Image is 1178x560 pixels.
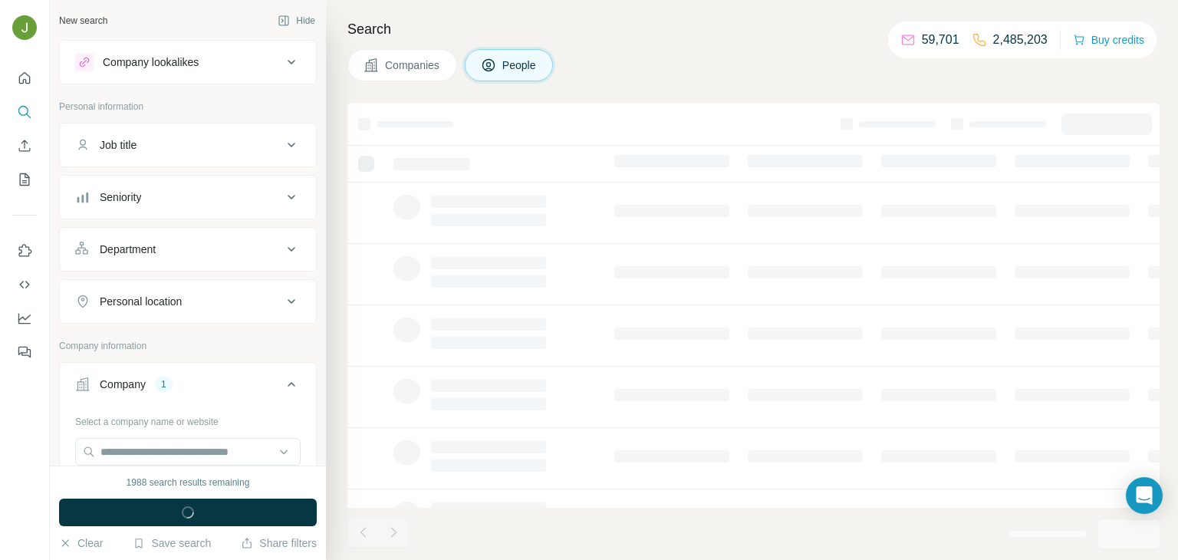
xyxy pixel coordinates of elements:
[1073,29,1144,51] button: Buy credits
[60,231,316,268] button: Department
[12,166,37,193] button: My lists
[12,338,37,366] button: Feedback
[12,15,37,40] img: Avatar
[127,476,250,489] div: 1988 search results remaining
[133,535,211,551] button: Save search
[12,305,37,332] button: Dashboard
[60,44,316,81] button: Company lookalikes
[59,100,317,114] p: Personal information
[100,137,137,153] div: Job title
[922,31,959,49] p: 59,701
[60,127,316,163] button: Job title
[385,58,441,73] span: Companies
[60,179,316,216] button: Seniority
[59,535,103,551] button: Clear
[502,58,538,73] span: People
[60,366,316,409] button: Company1
[1126,477,1163,514] div: Open Intercom Messenger
[59,339,317,353] p: Company information
[60,283,316,320] button: Personal location
[12,64,37,92] button: Quick start
[103,54,199,70] div: Company lookalikes
[993,31,1048,49] p: 2,485,203
[100,377,146,392] div: Company
[100,189,141,205] div: Seniority
[12,132,37,160] button: Enrich CSV
[267,9,326,32] button: Hide
[155,377,173,391] div: 1
[12,271,37,298] button: Use Surfe API
[347,18,1160,40] h4: Search
[75,409,301,429] div: Select a company name or website
[59,14,107,28] div: New search
[241,535,317,551] button: Share filters
[100,294,182,309] div: Personal location
[12,237,37,265] button: Use Surfe on LinkedIn
[12,98,37,126] button: Search
[100,242,156,257] div: Department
